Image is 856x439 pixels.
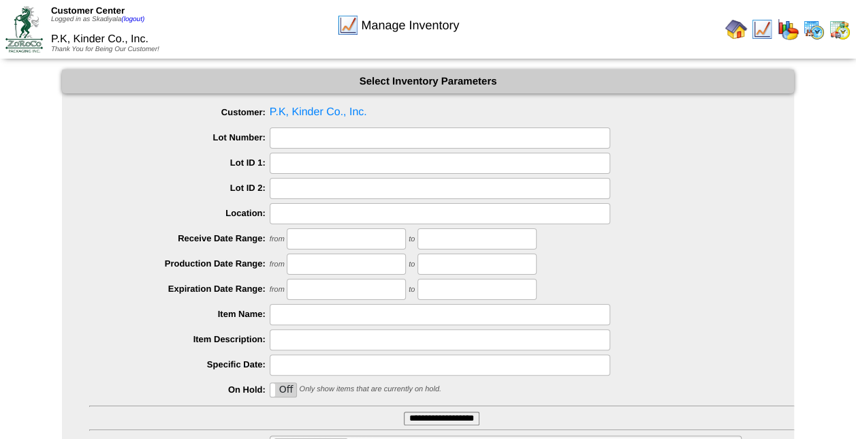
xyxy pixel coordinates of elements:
[89,284,270,294] label: Expiration Date Range:
[51,46,159,53] span: Thank You for Being Our Customer!
[270,286,285,294] span: from
[51,5,125,16] span: Customer Center
[270,383,296,397] label: Off
[361,18,459,33] span: Manage Inventory
[270,235,285,243] span: from
[89,233,270,243] label: Receive Date Range:
[270,382,297,397] div: OnOff
[89,157,270,168] label: Lot ID 1:
[89,107,270,117] label: Customer:
[51,33,148,45] span: P.K, Kinder Co., Inc.
[409,260,415,269] span: to
[51,16,144,23] span: Logged in as Skadiyala
[89,334,270,344] label: Item Description:
[89,258,270,269] label: Production Date Range:
[803,18,825,40] img: calendarprod.gif
[121,16,144,23] a: (logout)
[751,18,773,40] img: line_graph.gif
[409,286,415,294] span: to
[270,260,285,269] span: from
[337,14,359,36] img: line_graph.gif
[89,102,794,123] span: P.K, Kinder Co., Inc.
[89,208,270,218] label: Location:
[89,359,270,369] label: Specific Date:
[89,309,270,319] label: Item Name:
[89,132,270,142] label: Lot Number:
[409,235,415,243] span: to
[829,18,851,40] img: calendarinout.gif
[5,6,43,52] img: ZoRoCo_Logo(Green%26Foil)%20jpg.webp
[89,384,270,395] label: On Hold:
[777,18,799,40] img: graph.gif
[62,70,794,93] div: Select Inventory Parameters
[299,385,441,393] span: Only show items that are currently on hold.
[725,18,747,40] img: home.gif
[89,183,270,193] label: Lot ID 2:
